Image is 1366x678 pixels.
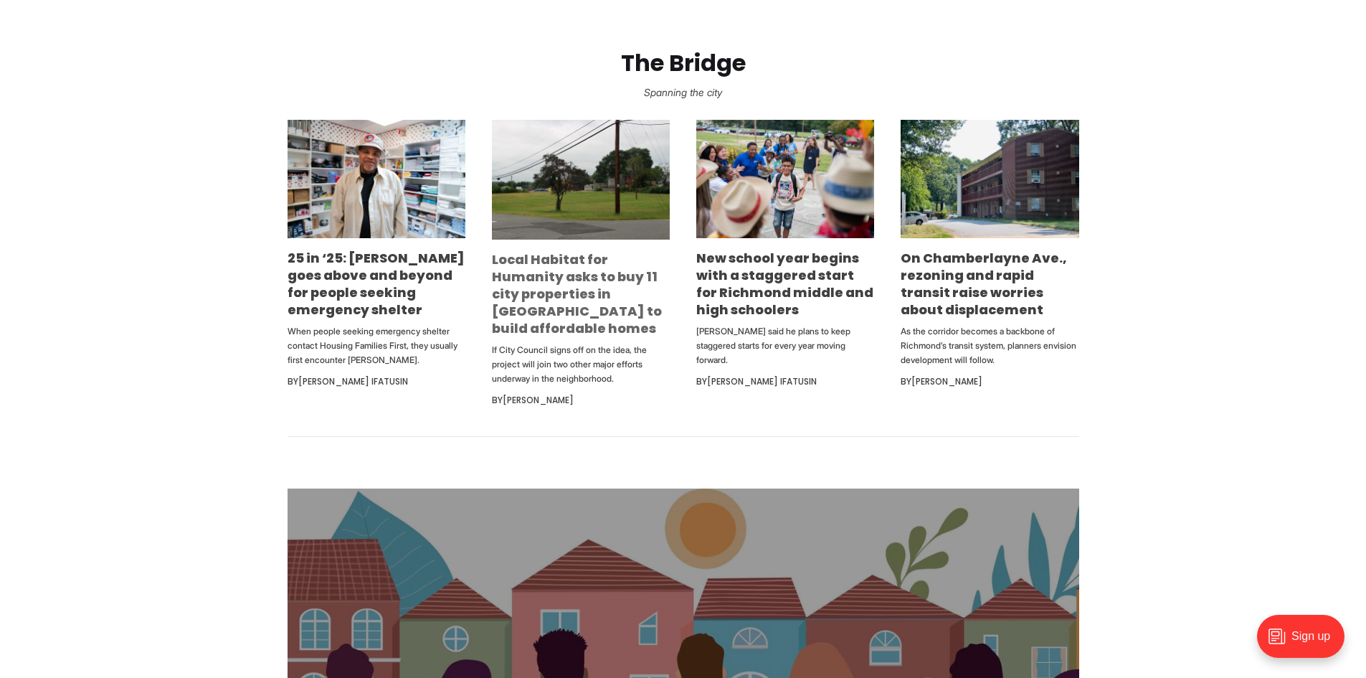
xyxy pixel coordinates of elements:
div: By [901,373,1078,390]
p: [PERSON_NAME] said he plans to keep staggered starts for every year moving forward. [696,324,874,367]
img: New school year begins with a staggered start for Richmond middle and high schoolers [696,120,874,239]
a: [PERSON_NAME] Ifatusin [298,375,408,387]
a: [PERSON_NAME] [503,394,574,406]
img: Local Habitat for Humanity asks to buy 11 city properties in Northside to build affordable homes [492,120,670,240]
p: If City Council signs off on the idea, the project will join two other major efforts underway in ... [492,343,670,386]
p: As the corridor becomes a backbone of Richmond’s transit system, planners envision development wi... [901,324,1078,367]
a: New school year begins with a staggered start for Richmond middle and high schoolers [696,249,873,319]
img: On Chamberlayne Ave., rezoning and rapid transit raise worries about displacement [901,120,1078,238]
div: By [492,392,670,409]
div: By [288,373,465,390]
a: [PERSON_NAME] [911,375,982,387]
img: 25 in ‘25: Rodney Hopkins goes above and beyond for people seeking emergency shelter [288,120,465,239]
a: On Chamberlayne Ave., rezoning and rapid transit raise worries about displacement [901,249,1067,319]
iframe: portal-trigger [1245,608,1366,678]
a: 25 in ‘25: [PERSON_NAME] goes above and beyond for people seeking emergency shelter [288,249,465,319]
div: By [696,373,874,390]
h2: The Bridge [23,50,1343,77]
p: Spanning the city [23,83,1343,103]
a: Local Habitat for Humanity asks to buy 11 city properties in [GEOGRAPHIC_DATA] to build affordabl... [492,250,662,337]
a: [PERSON_NAME] Ifatusin [707,375,817,387]
p: When people seeking emergency shelter contact Housing Families First, they usually first encounte... [288,324,465,367]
